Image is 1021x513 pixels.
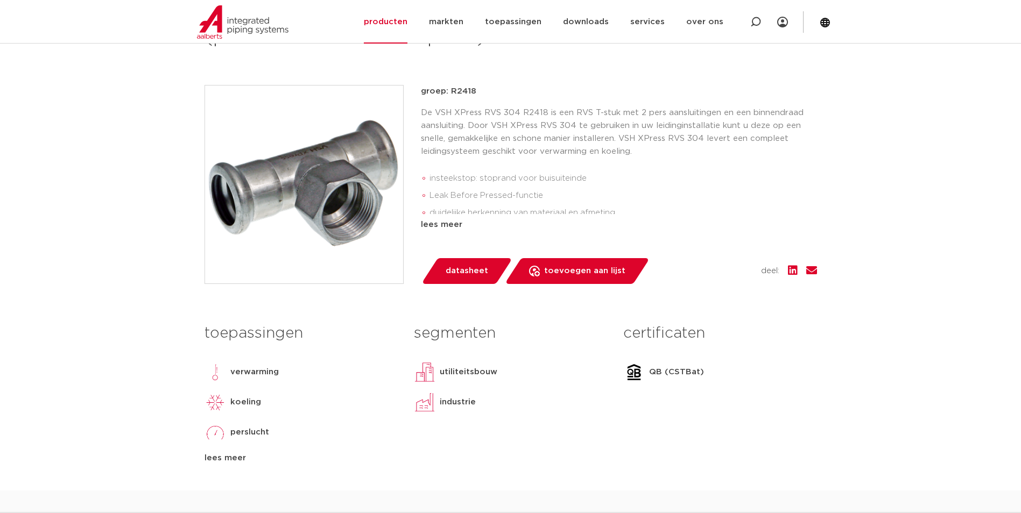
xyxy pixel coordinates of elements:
p: koeling [230,396,261,409]
a: datasheet [421,258,512,284]
span: toevoegen aan lijst [544,262,625,280]
p: De VSH XPress RVS 304 R2418 is een RVS T-stuk met 2 pers aansluitingen en een binnendraad aanslui... [421,106,817,158]
li: Leak Before Pressed-functie [429,187,817,204]
span: deel: [761,265,779,277]
div: lees meer [421,218,817,231]
span: datasheet [446,262,488,280]
h3: certificaten [623,323,816,344]
p: groep: R2418 [421,85,817,98]
li: duidelijke herkenning van materiaal en afmeting [429,204,817,222]
h3: segmenten [414,323,607,344]
p: QB (CSTBat) [649,366,704,379]
div: lees meer [205,452,398,465]
p: industrie [440,396,476,409]
img: utiliteitsbouw [414,361,435,383]
p: perslucht [230,426,269,439]
li: insteekstop: stoprand voor buisuiteinde [429,170,817,187]
p: verwarming [230,366,279,379]
img: koeling [205,391,226,413]
img: verwarming [205,361,226,383]
img: perslucht [205,422,226,443]
p: utiliteitsbouw [440,366,497,379]
img: Product Image for VSH XPress RVS 304 T-stuk met draad (press x binnendraad x press) [205,85,403,283]
img: industrie [414,391,435,413]
h3: toepassingen [205,323,398,344]
img: QB (CSTBat) [623,361,645,383]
